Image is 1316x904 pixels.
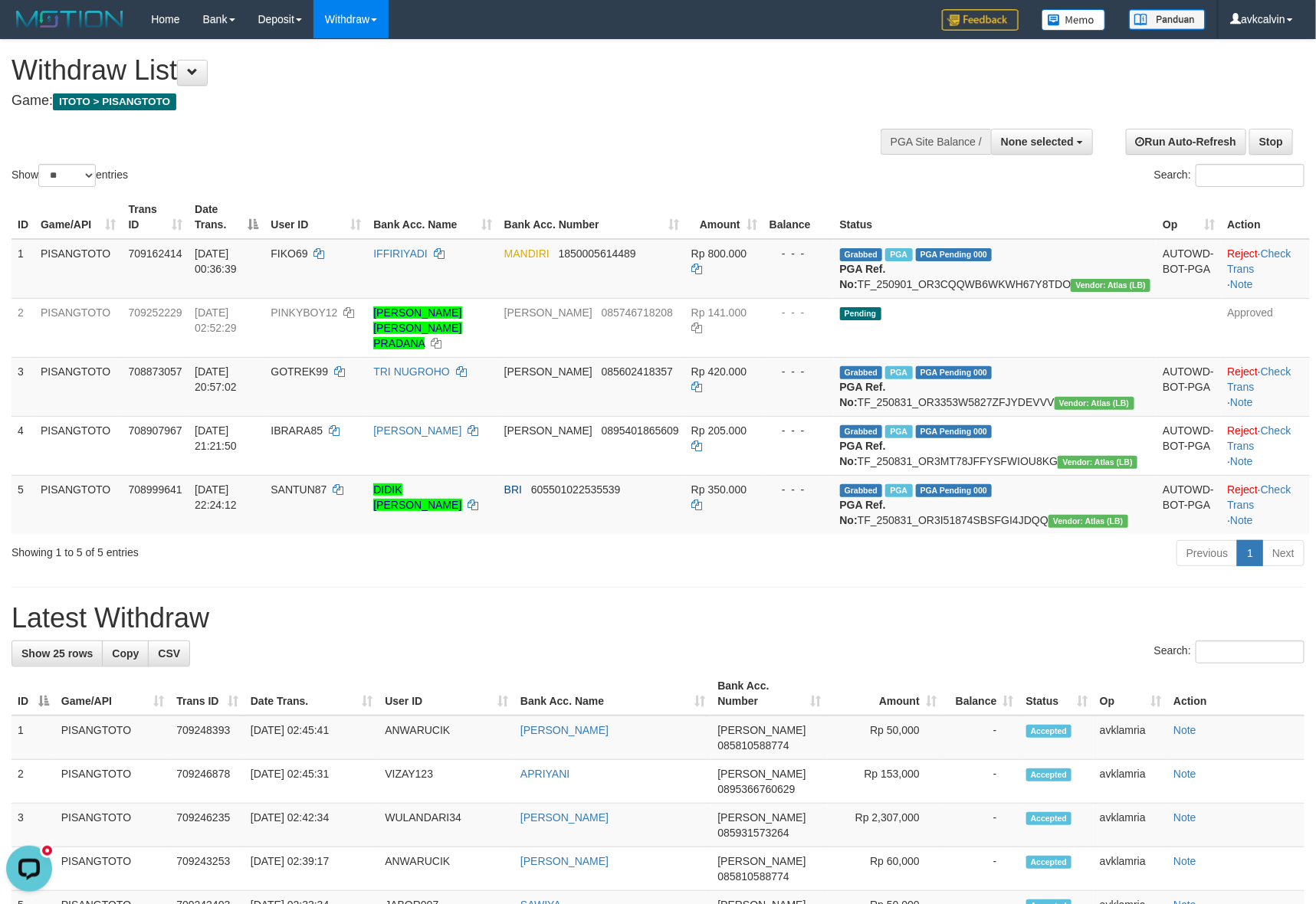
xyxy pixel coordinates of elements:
span: Vendor URL: https://dashboard.q2checkout.com/secure [1055,397,1134,410]
span: Copy [112,647,139,660]
td: 709248393 [170,716,244,760]
span: PINKYBOY12 [271,306,337,319]
span: Grabbed [840,425,883,438]
span: Grabbed [840,248,883,261]
td: - [943,760,1020,804]
img: Button%20Memo.svg [1042,9,1106,31]
td: · · [1221,239,1310,299]
h1: Withdraw List [11,55,862,86]
span: None selected [1001,136,1074,148]
td: ANWARUCIK [379,716,514,760]
span: 709252229 [129,306,182,319]
th: ID: activate to sort column descending [11,672,55,716]
span: [DATE] 00:36:39 [195,247,237,275]
span: Vendor URL: https://dashboard.q2checkout.com/secure [1049,515,1128,528]
th: Op: activate to sort column ascending [1094,672,1167,716]
td: TF_250831_OR3353W5827ZFJYDEVVV [834,357,1157,416]
td: ANWARUCIK [379,847,514,891]
th: Date Trans.: activate to sort column ascending [244,672,379,716]
td: avklamria [1094,760,1167,804]
th: Status [834,195,1157,239]
span: Rp 205.000 [691,424,747,437]
span: Accepted [1026,812,1072,825]
img: Feedback.jpg [942,9,1019,31]
span: [PERSON_NAME] [504,306,592,319]
img: panduan.png [1129,9,1206,30]
span: Marked by avklamria [885,248,912,261]
td: 709246878 [170,760,244,804]
label: Show entries [11,164,128,187]
td: 2 [11,298,34,357]
a: Reject [1227,483,1258,496]
span: Copy 085931573264 to clipboard [717,827,789,839]
a: IFFIRIYADI [373,247,428,260]
div: PGA Site Balance / [881,129,991,155]
th: Action [1167,672,1305,716]
a: APRIYANI [520,768,569,780]
th: Trans ID: activate to sort column ascending [123,195,189,239]
a: Check Trans [1227,424,1291,452]
span: Vendor URL: https://dashboard.q2checkout.com/secure [1058,456,1137,469]
td: AUTOWD-BOT-PGA [1157,416,1221,475]
span: MANDIRI [504,247,550,260]
span: 708999641 [129,483,182,496]
span: Copy 605501022535539 to clipboard [531,483,621,496]
span: Rp 141.000 [691,306,747,319]
span: [DATE] 21:21:50 [195,424,237,452]
a: Reject [1227,365,1258,378]
td: PISANGTOTO [34,357,123,416]
td: 709243253 [170,847,244,891]
label: Search: [1154,164,1305,187]
td: · · [1221,475,1310,534]
td: PISANGTOTO [55,716,170,760]
th: Bank Acc. Name: activate to sort column ascending [367,195,497,239]
td: 709246235 [170,804,244,847]
span: PGA Pending [916,425,993,438]
a: Note [1230,278,1253,290]
td: WULANDARI34 [379,804,514,847]
input: Search: [1196,164,1305,187]
div: - - - [770,246,828,261]
td: AUTOWD-BOT-PGA [1157,357,1221,416]
td: PISANGTOTO [34,239,123,299]
span: PGA Pending [916,248,993,261]
a: Note [1173,724,1196,736]
span: Rp 420.000 [691,365,747,378]
td: VIZAY123 [379,760,514,804]
span: [PERSON_NAME] [717,855,806,867]
th: Action [1221,195,1310,239]
a: TRI NUGROHO [373,365,450,378]
a: Reject [1227,247,1258,260]
td: · · [1221,416,1310,475]
span: 709162414 [129,247,182,260]
td: avklamria [1094,804,1167,847]
span: Copy 085810588774 to clipboard [717,739,789,752]
th: Balance: activate to sort column ascending [943,672,1020,716]
td: TF_250831_OR3I51874SBSFGI4JDQQ [834,475,1157,534]
td: PISANGTOTO [34,475,123,534]
span: [PERSON_NAME] [504,424,592,437]
td: - [943,847,1020,891]
td: - [943,716,1020,760]
span: PGA Pending [916,484,993,497]
a: Check Trans [1227,247,1291,275]
span: PGA Pending [916,366,993,379]
a: Run Auto-Refresh [1126,129,1246,155]
th: Game/API: activate to sort column ascending [34,195,123,239]
a: DIDIK [PERSON_NAME] [373,483,461,511]
span: [PERSON_NAME] [717,811,806,824]
td: AUTOWD-BOT-PGA [1157,239,1221,299]
span: Copy 1850005614489 to clipboard [559,247,636,260]
a: Next [1262,540,1305,566]
span: Rp 800.000 [691,247,747,260]
td: TF_250901_OR3CQQWB6WKWH67Y8TDO [834,239,1157,299]
td: 2 [11,760,55,804]
th: Trans ID: activate to sort column ascending [170,672,244,716]
span: Grabbed [840,366,883,379]
span: [DATE] 20:57:02 [195,365,237,393]
a: Copy [102,640,149,667]
div: - - - [770,364,828,379]
td: 4 [11,416,34,475]
th: Balance [763,195,834,239]
a: Check Trans [1227,483,1291,511]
